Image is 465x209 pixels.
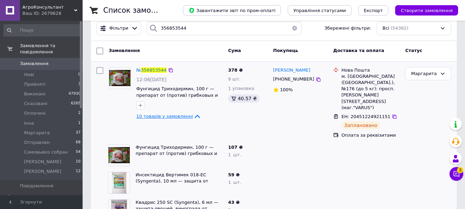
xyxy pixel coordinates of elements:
span: [PHONE_NUMBER] [273,76,314,82]
span: ЕН: 20451224921151 [341,114,390,119]
div: м. [GEOGRAPHIC_DATA] ([GEOGRAPHIC_DATA].), №176 (до 5 кг): просп. [PERSON_NAME][STREET_ADDRESS] (... [341,73,400,111]
span: Замовлення та повідомлення [20,43,83,55]
span: 37 [76,130,81,136]
span: 43 ₴ [228,200,240,205]
span: Доставка та оплата [333,48,384,53]
span: 12 [76,168,81,175]
span: 356853544 [141,67,167,73]
span: 3 [457,167,463,173]
span: № [136,67,141,73]
span: 59 ₴ [228,172,240,177]
span: Cума [228,48,241,53]
span: Повідомлення [20,183,53,189]
span: Замовлення [109,48,140,53]
button: Завантажити звіт по пром-оплаті [183,5,281,15]
span: 2 [78,110,81,116]
span: АгроКонсультант [22,4,74,10]
span: 9 шт. [228,76,241,82]
span: Експорт [364,8,383,13]
button: Чат з покупцем3 [450,167,463,181]
span: Скасовані [24,101,47,107]
button: Очистить [288,22,302,35]
span: 378 ₴ [228,67,243,73]
button: Створити замовлення [395,5,458,15]
span: Покупець [273,48,298,53]
span: Управління статусами [293,8,346,13]
span: 107 ₴ [228,145,243,150]
span: Збережені фільтри: [324,25,371,32]
span: 1 упаковка [228,86,254,91]
span: 54 [76,149,81,155]
span: 47930 [68,91,81,97]
h1: Список замовлень [103,6,173,14]
span: 3 [78,81,81,87]
span: Створити замовлення [401,8,453,13]
div: 40.57 ₴ [228,94,260,103]
div: Нова Пошта [341,67,400,73]
input: Пошук [3,24,81,36]
span: 100% [280,87,293,92]
span: Оплачені [24,110,46,116]
span: Інна [24,120,34,126]
span: Завантажити звіт по пром-оплаті [189,7,275,13]
button: Експорт [358,5,389,15]
img: Фото товару [112,172,126,194]
span: Всі [382,25,389,32]
a: [PERSON_NAME] [273,67,310,74]
span: Замовлення [20,61,49,67]
span: Нові [24,72,34,78]
span: (54382) [391,25,409,31]
div: Маргарита [411,70,437,77]
span: [PERSON_NAME] [24,159,61,165]
a: Створити замовлення [388,8,458,13]
span: 10 товарів у замовленні [136,114,193,119]
a: №356853544 [136,67,167,73]
span: Отправлен [24,139,50,146]
span: [PERSON_NAME] [273,67,310,73]
button: Управління статусами [288,5,351,15]
a: 10 товарів у замовленні [136,114,201,119]
a: Фото товару [109,67,131,89]
input: Пошук за номером замовлення, ПІБ покупця, номером телефону, Email, номером накладної [147,22,301,35]
span: Самовывоз собран [24,149,68,155]
div: Ваш ID: 2679628 [22,10,83,17]
span: 68 [76,139,81,146]
a: Фунгицид Триходермин, 100 г — препарат от (против) грибковых и бактериальных болезней, фитофтороз... [136,145,217,169]
img: Фото товару [109,70,130,86]
img: Фото товару [108,147,130,163]
div: Оплата за реквізитами [341,132,400,138]
span: Маргарита [24,130,50,136]
span: 1 шт. [228,152,241,157]
span: Прийняті [24,81,45,87]
span: 1 шт. [228,180,241,185]
a: Инсектицид Вертимек 018-ЕС (Syngenta), 10 мл — защита от вредителей и клещей на перце, баклажане,... [136,172,212,197]
span: [PERSON_NAME] [24,168,61,175]
span: 12:06[DATE] [136,77,167,82]
span: Виконані [24,91,45,97]
span: 6265 [71,101,81,107]
a: Фунгицид Триходермин, 100 г — препарат от (против) грибковых и бактериальных болезней, фитофтороз... [136,86,218,111]
span: 10 [76,159,81,165]
span: Статус [405,48,422,53]
span: Фільтри [109,25,128,32]
span: 0 [78,72,81,78]
span: Товари та послуги [20,195,64,201]
div: Заплановано [341,121,380,129]
span: 1 [78,120,81,126]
